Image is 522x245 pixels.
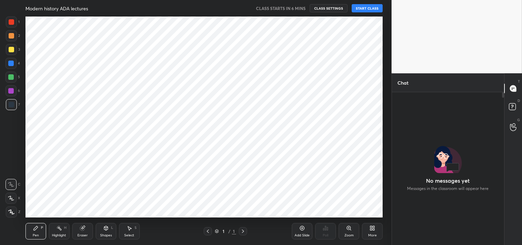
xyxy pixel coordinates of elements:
div: Eraser [77,234,88,237]
p: Chat [392,74,414,92]
div: C [6,179,20,190]
div: L [111,226,113,230]
div: P [41,226,43,230]
button: CLASS SETTINGS [310,4,348,12]
div: H [64,226,66,230]
h4: Modern history ADA lectures [25,5,88,12]
div: Select [124,234,134,237]
p: G [517,117,520,122]
p: D [518,98,520,103]
div: 6 [6,85,20,96]
div: Highlight [52,234,66,237]
h5: CLASS STARTS IN 6 MINS [256,5,306,11]
div: X [6,193,20,204]
div: Add Slide [295,234,310,237]
div: 4 [6,58,20,69]
div: S [135,226,137,230]
div: 5 [6,72,20,83]
div: 3 [6,44,20,55]
div: Z [6,206,20,217]
div: 7 [6,99,20,110]
div: 1 [220,229,227,233]
div: 1 [232,228,236,234]
div: 2 [6,30,20,41]
div: Zoom [344,234,354,237]
p: T [518,79,520,84]
div: Pen [33,234,39,237]
div: Shapes [100,234,112,237]
div: More [368,234,377,237]
div: / [228,229,231,233]
div: 1 [6,17,20,28]
button: START CLASS [352,4,383,12]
